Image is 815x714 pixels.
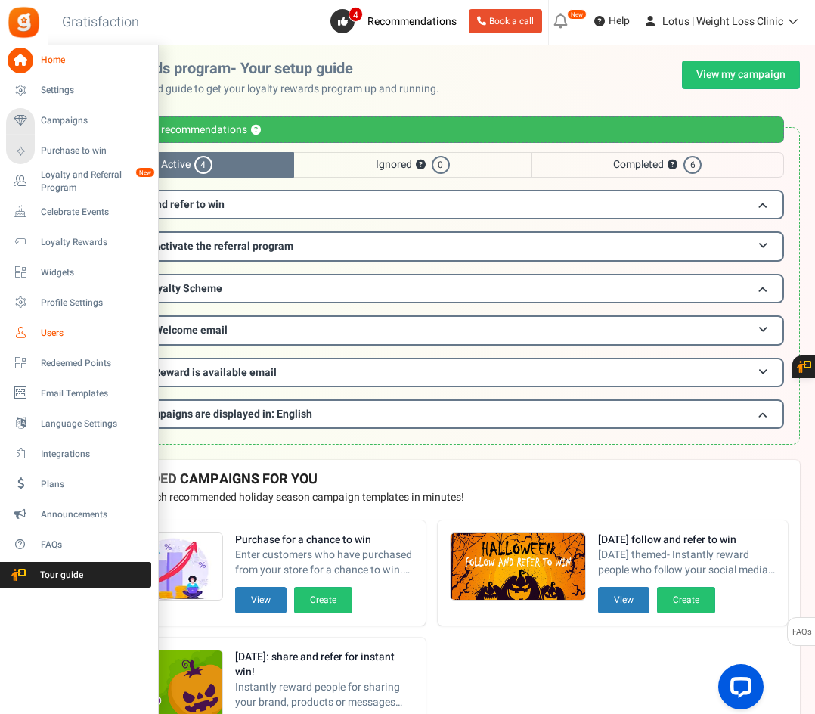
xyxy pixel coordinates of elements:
[135,167,155,178] em: New
[153,238,293,254] span: Activate the referral program
[330,9,463,33] a: 4 Recommendations
[41,114,147,127] span: Campaigns
[41,266,147,279] span: Widgets
[367,14,457,29] span: Recommendations
[668,160,677,170] button: ?
[567,9,587,20] em: New
[41,387,147,400] span: Email Templates
[683,156,702,174] span: 6
[63,61,451,77] h2: Loyalty rewards program- Your setup guide
[469,9,542,33] a: Book a call
[588,9,636,33] a: Help
[235,680,414,710] span: Instantly reward people for sharing your brand, products or messages over their social networks
[6,441,151,467] a: Integrations
[6,411,151,436] a: Language Settings
[41,206,147,219] span: Celebrate Events
[792,618,812,647] span: FAQs
[116,406,312,422] span: Your campaigns are displayed in: English
[6,320,151,346] a: Users
[79,152,294,178] span: Active
[235,587,287,613] button: View
[451,533,585,601] img: Recommended Campaigns
[6,259,151,285] a: Widgets
[79,116,784,143] div: Personalized recommendations
[605,14,630,29] span: Help
[6,169,151,194] a: Loyalty and Referral Program New
[682,61,800,89] a: View my campaign
[349,7,363,22] span: 4
[45,8,156,38] h3: Gratisfaction
[432,156,450,174] span: 0
[153,322,228,338] span: Welcome email
[6,471,151,497] a: Plans
[41,54,147,67] span: Home
[6,138,151,164] a: Purchase to win
[662,14,783,29] span: Lotus | Weight Loss Clinic
[41,327,147,340] span: Users
[235,650,414,680] strong: [DATE]: share and refer for instant win!
[6,108,151,134] a: Campaigns
[6,229,151,255] a: Loyalty Rewards
[75,472,788,487] h4: RECOMMENDED CAMPAIGNS FOR YOU
[41,296,147,309] span: Profile Settings
[7,5,41,39] img: Gratisfaction
[251,126,261,135] button: ?
[294,152,531,178] span: Ignored
[41,144,147,157] span: Purchase to win
[41,508,147,521] span: Announcements
[6,290,151,315] a: Profile Settings
[598,548,776,578] span: [DATE] themed- Instantly reward people who follow your social media profiles, subscribe to your n...
[41,539,147,551] span: FAQs
[41,448,147,461] span: Integrations
[6,380,151,406] a: Email Templates
[598,532,776,548] strong: [DATE] follow and refer to win
[75,490,788,505] p: Preview and launch recommended holiday season campaign templates in minutes!
[598,587,649,613] button: View
[41,84,147,97] span: Settings
[235,532,414,548] strong: Purchase for a chance to win
[63,82,451,97] p: Use this personalized guide to get your loyalty rewards program up and running.
[294,587,352,613] button: Create
[6,350,151,376] a: Redeemed Points
[6,199,151,225] a: Celebrate Events
[6,78,151,104] a: Settings
[6,501,151,527] a: Announcements
[6,532,151,557] a: FAQs
[116,197,225,213] span: Follow and refer to win
[235,548,414,578] span: Enter customers who have purchased from your store for a chance to win. Increase sales and AOV.
[194,156,212,174] span: 4
[416,160,426,170] button: ?
[41,236,147,249] span: Loyalty Rewards
[7,569,113,582] span: Tour guide
[153,365,277,380] span: Reward is available email
[41,357,147,370] span: Redeemed Points
[657,587,715,613] button: Create
[41,169,151,194] span: Loyalty and Referral Program
[116,281,222,296] span: Lotus Loyalty Scheme
[531,152,784,178] span: Completed
[41,418,147,430] span: Language Settings
[41,478,147,491] span: Plans
[6,48,151,73] a: Home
